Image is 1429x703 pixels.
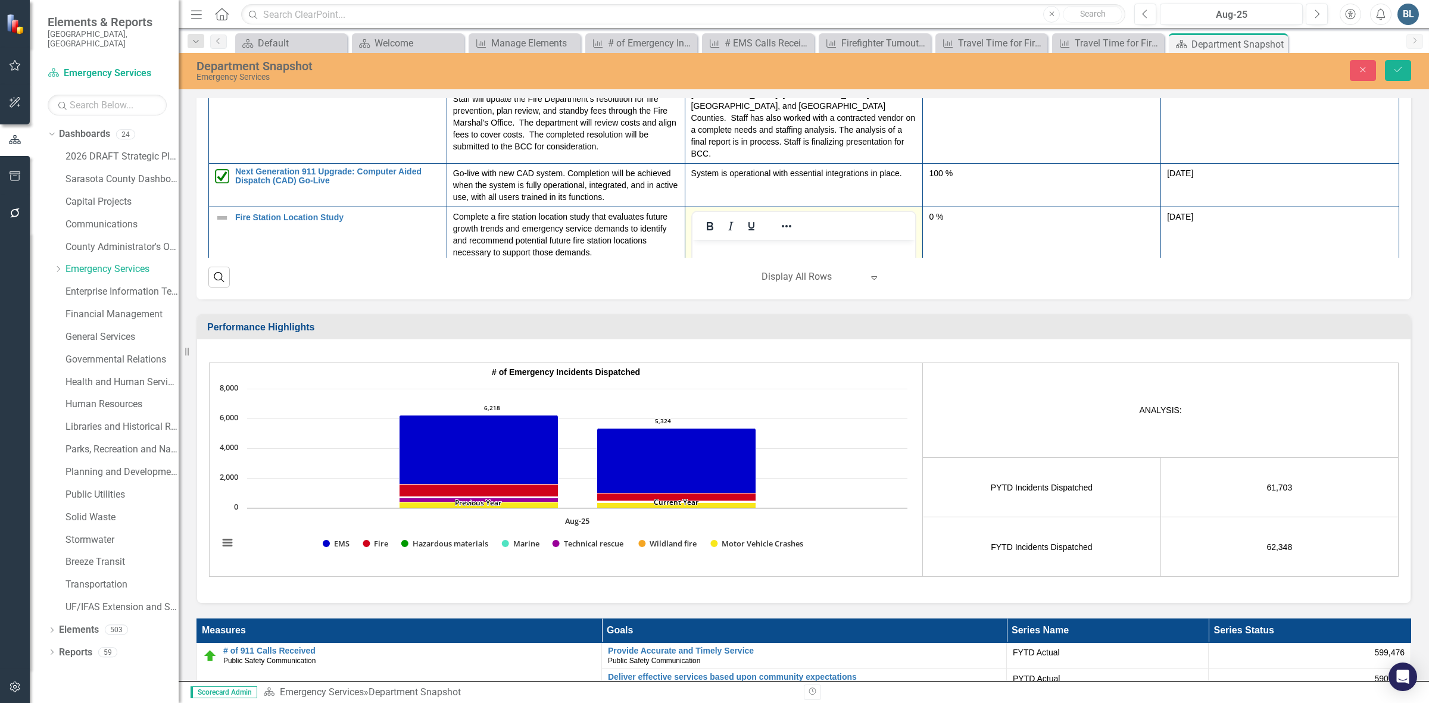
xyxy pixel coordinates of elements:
[48,15,167,29] span: Elements & Reports
[923,363,1399,458] td: ANALYSIS:
[213,383,913,561] svg: Interactive chart
[597,502,756,502] path: Aug-25, 11. Marine.
[375,36,461,51] div: Welcome
[65,173,179,186] a: Sarasota County Dashboard
[363,538,388,549] button: Show Fire
[741,218,762,235] button: Underline
[65,601,179,614] a: UF/IFAS Extension and Sustainability
[400,485,559,497] path: Aug-25, 821. Fire.
[654,497,698,507] tspan: Current Year
[65,240,179,254] a: County Administrator's Office
[710,538,804,549] button: Show Motor Vehicle Crashes
[608,673,1000,682] a: Deliver effective services based upon community expectations
[191,686,257,698] span: Scorecard Admin
[597,503,756,508] g: Motor Vehicle Crashes, series 15 of 16. Bar series with 1 bar.
[1013,673,1202,685] span: PYTD Actual
[234,501,238,512] text: 0
[215,169,229,183] img: Completed
[59,127,110,141] a: Dashboards
[1167,212,1193,221] span: [DATE]
[958,36,1044,51] div: Travel Time for First-Due at the 90th Percentile (Rural)
[597,493,756,501] g: Fire, series 10 of 16. Bar series with 1 bar.
[48,67,167,80] a: Emergency Services
[472,36,578,51] a: Manage Elements
[575,413,580,418] path: Aug-25, 6,218. Monthly Total.
[608,657,700,665] span: Public Safety Communication
[65,420,179,434] a: Libraries and Historical Resources
[215,211,229,225] img: Not Defined
[1160,517,1398,577] td: 62,348
[597,429,756,493] path: Aug-25, 4,338. EMS.
[1397,4,1419,25] button: BL
[1055,36,1161,51] a: Travel Time for First-Due at the 90th Percentile (Urban)
[65,195,179,209] a: Capital Projects
[48,29,167,49] small: [GEOGRAPHIC_DATA], [GEOGRAPHIC_DATA]
[65,578,179,592] a: Transportation
[116,129,135,139] div: 24
[223,646,595,655] a: # of 911 Calls Received
[65,285,179,299] a: Enterprise Information Technology
[235,167,441,186] a: Next Generation 911 Upgrade: Computer Aided Dispatch (CAD) Go-Live
[5,13,27,35] img: ClearPoint Strategy
[929,211,1155,223] div: 0 %
[65,511,179,524] a: Solid Waste
[1075,36,1161,51] div: Travel Time for First-Due at the 90th Percentile (Urban)
[400,498,559,502] g: Technical rescue, series 5 of 16. Bar series with 1 bar.
[400,497,559,498] path: Aug-25, 50. Hazardous materials.
[105,625,128,635] div: 503
[401,538,489,549] button: Show Hazardous materials
[502,538,539,549] button: Show Marine
[1374,673,1405,685] span: 590,163
[691,76,917,160] p: Staff has evaluated and compared data from [GEOGRAPHIC_DATA], [GEOGRAPHIC_DATA], [GEOGRAPHIC_DATA...
[400,415,559,485] g: EMS, series 1 of 16. Bar series with 1 bar.
[65,308,179,321] a: Financial Management
[196,73,884,82] div: Emergency Services
[59,646,92,660] a: Reports
[238,36,344,51] a: Default
[1167,168,1193,178] span: [DATE]
[655,417,671,425] text: 5,324
[400,497,559,498] g: Hazardous materials, series 3 of 16. Bar series with 1 bar.
[597,503,756,508] path: Aug-25, 329. Motor Vehicle Crashes.
[258,36,344,51] div: Default
[602,668,1007,690] td: Double-Click to Edit Right Click for Context Menu
[1160,458,1398,517] td: 61,703
[196,60,884,73] div: Department Snapshot
[725,36,811,51] div: # EMS Calls Received in 911
[280,686,364,698] a: Emergency Services
[263,686,795,699] div: »
[65,443,179,457] a: Parks, Recreation and Natural Resources
[65,488,179,502] a: Public Utilities
[323,538,350,549] button: Show EMS
[207,322,1405,333] h3: Performance Highlights
[65,263,179,276] a: Emergency Services
[700,218,720,235] button: Bold
[400,485,559,497] g: Fire, series 2 of 16. Bar series with 1 bar.
[822,36,928,51] a: Firefighter Turnout Time (EMS)
[597,502,756,502] g: Marine, series 12 of 16. Bar series with 1 bar.
[220,382,238,393] text: 8,000
[220,471,238,482] text: 2,000
[1013,646,1202,658] span: FYTD Actual
[59,623,99,637] a: Elements
[597,429,756,493] g: EMS, series 9 of 16. Bar series with 1 bar.
[1374,646,1405,658] span: 599,476
[588,36,694,51] a: # of Emergency Incidents Dispatched
[575,413,580,418] g: Monthly Total, series 8 of 16. Line with 1 data point.
[602,643,1007,669] td: Double-Click to Edit Right Click for Context Menu
[938,36,1044,51] a: Travel Time for First-Due at the 90th Percentile (Rural)
[608,646,1000,655] a: Provide Accurate and Timely Service
[705,36,811,51] a: # EMS Calls Received in 911
[65,150,179,164] a: 2026 DRAFT Strategic Plan
[220,412,238,423] text: 6,000
[1160,4,1303,25] button: Aug-25
[453,211,679,258] p: Complete a fire station location study that evaluates future growth trends and emergency service ...
[213,383,919,561] div: Chart. Highcharts interactive chart.
[1063,6,1122,23] button: Search
[638,538,697,549] button: Show Wildland fire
